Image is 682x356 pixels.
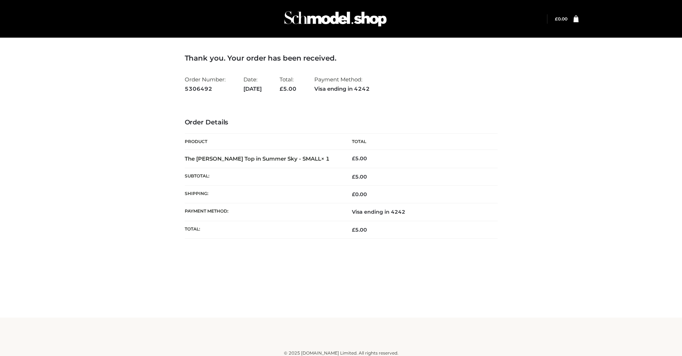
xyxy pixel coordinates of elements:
[352,155,355,162] span: £
[321,155,330,162] strong: × 1
[352,155,367,162] bdi: 5.00
[185,186,341,203] th: Shipping:
[280,85,283,92] span: £
[352,227,355,233] span: £
[341,203,498,221] td: Visa ending in 4242
[185,155,330,162] strong: The [PERSON_NAME] Top in Summer Sky - SMALL
[185,84,226,94] strong: 5306492
[185,221,341,238] th: Total:
[352,191,367,198] bdi: 0.00
[555,16,567,22] bdi: 0.00
[352,227,367,233] span: 5.00
[185,73,226,95] li: Order Number:
[314,73,370,95] li: Payment Method:
[352,174,355,180] span: £
[555,16,558,22] span: £
[352,174,367,180] span: 5.00
[185,168,341,185] th: Subtotal:
[555,16,567,22] a: £0.00
[185,119,498,127] h3: Order Details
[243,73,262,95] li: Date:
[185,203,341,221] th: Payment method:
[341,134,498,150] th: Total
[185,54,498,62] h3: Thank you. Your order has been received.
[280,73,296,95] li: Total:
[185,134,341,150] th: Product
[243,84,262,94] strong: [DATE]
[352,191,355,198] span: £
[280,85,296,92] span: 5.00
[314,84,370,94] strong: Visa ending in 4242
[282,5,389,33] img: Schmodel Admin 964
